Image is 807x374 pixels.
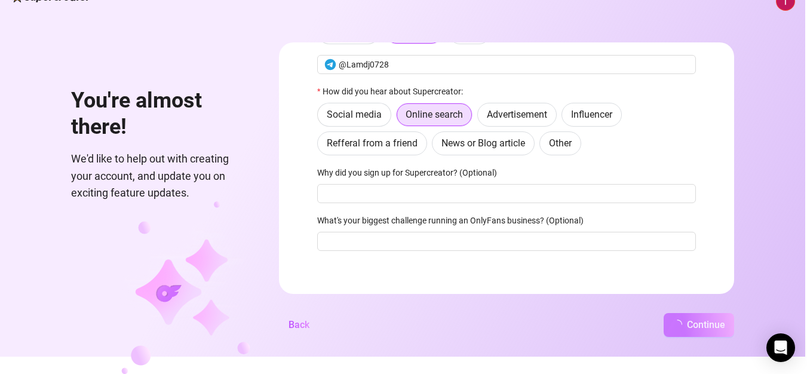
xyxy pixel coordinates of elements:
[317,214,591,227] label: What's your biggest challenge running an OnlyFans business? (Optional)
[441,137,525,149] span: News or Blog article
[549,137,572,149] span: Other
[317,85,471,98] label: How did you hear about Supercreator:
[672,320,683,330] span: loading
[487,109,547,120] span: Advertisement
[766,333,795,362] div: Open Intercom Messenger
[71,151,250,201] span: We'd like to help out with creating your account, and update you on exciting feature updates.
[406,109,463,120] span: Online search
[571,109,612,120] span: Influencer
[687,319,725,330] span: Continue
[327,137,418,149] span: Refferal from a friend
[279,313,319,337] button: Back
[317,166,505,179] label: Why did you sign up for Supercreator? (Optional)
[664,313,734,337] button: Continue
[289,319,309,330] span: Back
[317,184,696,203] input: Why did you sign up for Supercreator? (Optional)
[317,232,696,251] input: What's your biggest challenge running an OnlyFans business? (Optional)
[327,109,382,120] span: Social media
[71,88,250,140] h1: You're almost there!
[339,58,689,71] input: @username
